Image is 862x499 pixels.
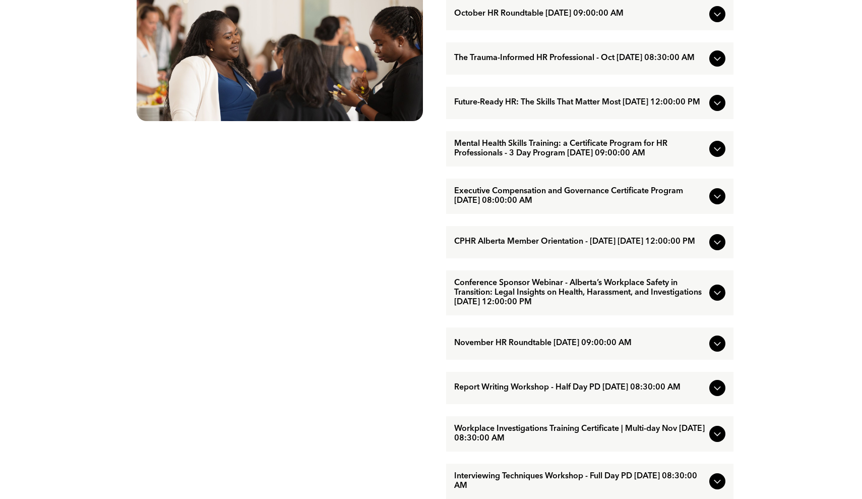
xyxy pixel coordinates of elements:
[454,98,705,107] span: Future-Ready HR: The Skills That Matter Most [DATE] 12:00:00 PM
[454,279,705,307] span: Conference Sponsor Webinar - Alberta’s Workplace Safety in Transition: Legal Insights on Health, ...
[454,53,705,63] span: The Trauma-Informed HR Professional - Oct [DATE] 08:30:00 AM
[454,424,705,443] span: Workplace Investigations Training Certificate | Multi-day Nov [DATE] 08:30:00 AM
[454,339,705,348] span: November HR Roundtable [DATE] 09:00:00 AM
[454,139,705,158] span: Mental Health Skills Training: a Certificate Program for HR Professionals - 3 Day Program [DATE] ...
[454,187,705,206] span: Executive Compensation and Governance Certificate Program [DATE] 08:00:00 AM
[454,472,705,491] span: Interviewing Techniques Workshop - Full Day PD [DATE] 08:30:00 AM
[454,237,705,247] span: CPHR Alberta Member Orientation - [DATE] [DATE] 12:00:00 PM
[454,9,705,19] span: October HR Roundtable [DATE] 09:00:00 AM
[454,383,705,393] span: Report Writing Workshop - Half Day PD [DATE] 08:30:00 AM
